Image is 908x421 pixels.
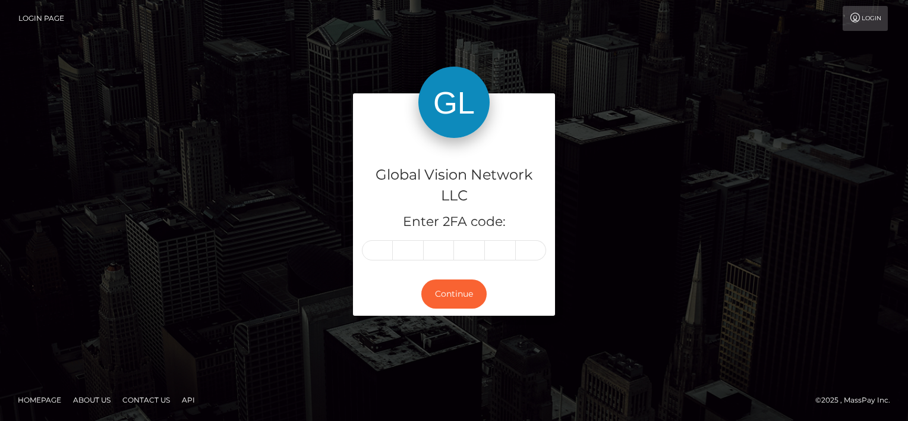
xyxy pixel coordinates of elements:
[362,165,546,206] h4: Global Vision Network LLC
[177,391,200,409] a: API
[68,391,115,409] a: About Us
[421,279,487,309] button: Continue
[13,391,66,409] a: Homepage
[843,6,888,31] a: Login
[362,213,546,231] h5: Enter 2FA code:
[18,6,64,31] a: Login Page
[118,391,175,409] a: Contact Us
[418,67,490,138] img: Global Vision Network LLC
[815,394,899,407] div: © 2025 , MassPay Inc.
